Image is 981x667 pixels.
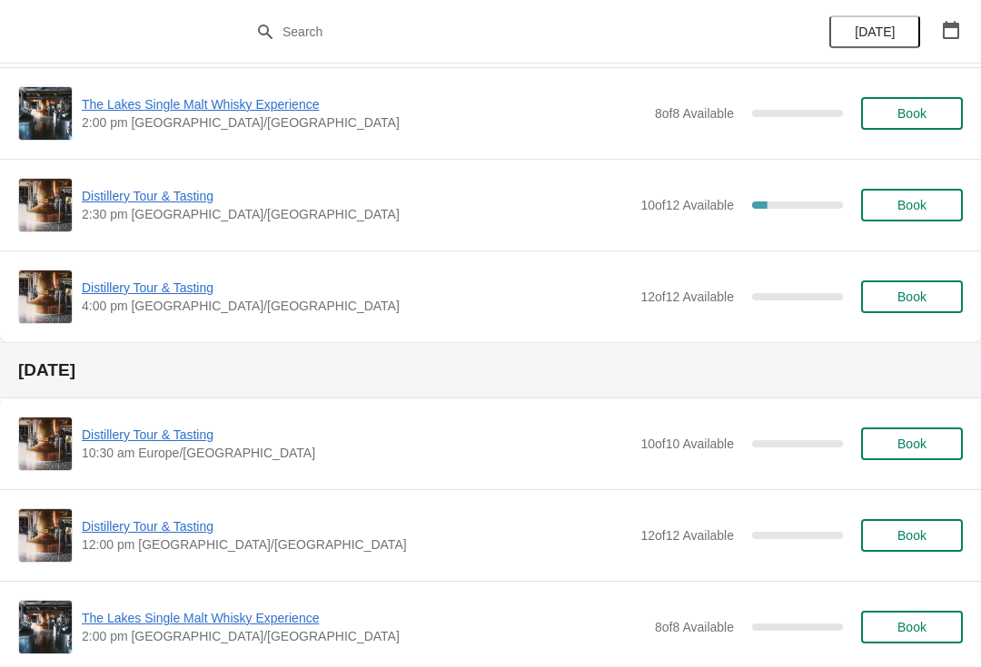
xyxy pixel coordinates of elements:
[82,426,631,444] span: Distillery Tour & Tasting
[897,198,926,212] span: Book
[861,97,963,130] button: Book
[897,528,926,543] span: Book
[82,535,631,554] span: 12:00 pm [GEOGRAPHIC_DATA]/[GEOGRAPHIC_DATA]
[855,25,895,39] span: [DATE]
[19,509,72,562] img: Distillery Tour & Tasting | | 12:00 pm Europe/London
[19,601,72,653] img: The Lakes Single Malt Whisky Experience | | 2:00 pm Europe/London
[82,279,631,297] span: Distillery Tour & Tasting
[861,189,963,221] button: Book
[861,519,963,552] button: Book
[897,620,926,634] span: Book
[82,517,631,535] span: Distillery Tour & Tasting
[640,436,734,451] span: 10 of 10 Available
[82,95,646,113] span: The Lakes Single Malt Whisky Experience
[19,179,72,231] img: Distillery Tour & Tasting | | 2:30 pm Europe/London
[82,205,631,223] span: 2:30 pm [GEOGRAPHIC_DATA]/[GEOGRAPHIC_DATA]
[82,113,646,132] span: 2:00 pm [GEOGRAPHIC_DATA]/[GEOGRAPHIC_DATA]
[82,187,631,205] span: Distillery Tour & Tasting
[18,361,963,379] h2: [DATE]
[640,289,734,304] span: 12 of 12 Available
[861,427,963,460] button: Book
[82,444,631,462] span: 10:30 am Europe/[GEOGRAPHIC_DATA]
[897,106,926,121] span: Book
[861,280,963,313] button: Book
[82,297,631,315] span: 4:00 pm [GEOGRAPHIC_DATA]/[GEOGRAPHIC_DATA]
[829,15,920,48] button: [DATE]
[19,417,72,470] img: Distillery Tour & Tasting | | 10:30 am Europe/London
[640,198,734,212] span: 10 of 12 Available
[19,270,72,323] img: Distillery Tour & Tasting | | 4:00 pm Europe/London
[282,15,736,48] input: Search
[82,609,646,627] span: The Lakes Single Malt Whisky Experience
[897,289,926,304] span: Book
[640,528,734,543] span: 12 of 12 Available
[82,627,646,645] span: 2:00 pm [GEOGRAPHIC_DATA]/[GEOGRAPHIC_DATA]
[655,106,734,121] span: 8 of 8 Available
[655,620,734,634] span: 8 of 8 Available
[861,611,963,643] button: Book
[19,87,72,140] img: The Lakes Single Malt Whisky Experience | | 2:00 pm Europe/London
[897,436,926,451] span: Book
